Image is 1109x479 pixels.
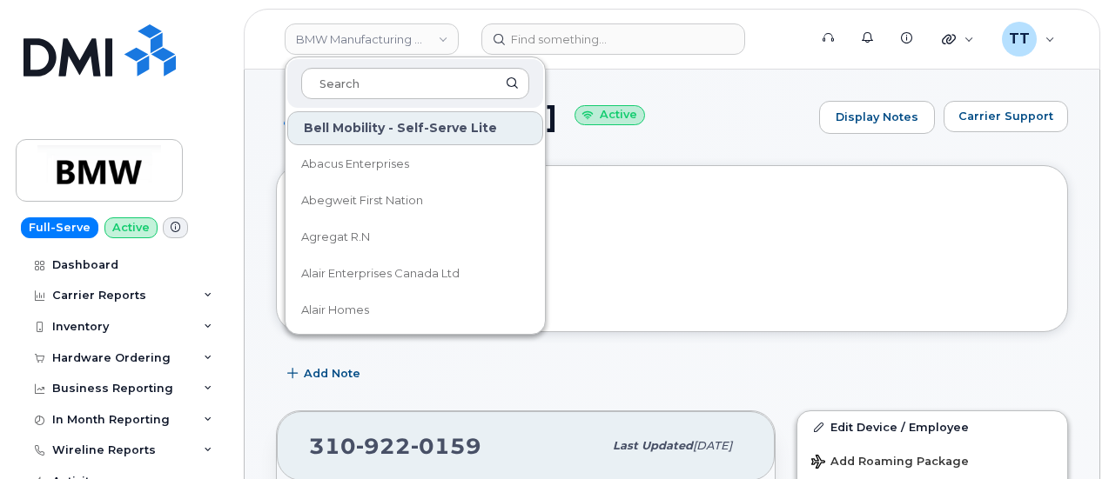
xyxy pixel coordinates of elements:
[287,293,543,328] a: Alair Homes
[411,433,481,459] span: 0159
[819,101,935,134] a: Display Notes
[276,102,810,132] h1: [PERSON_NAME]
[797,411,1067,442] a: Edit Device / Employee
[301,68,529,99] input: Search
[308,231,1036,253] h3: Tags List
[309,433,481,459] span: 310
[575,105,645,125] small: Active
[287,256,543,291] a: Alair Enterprises Canada Ltd
[301,265,460,283] span: Alair Enterprises Canada Ltd
[944,101,1068,132] button: Carrier Support
[304,365,360,382] span: Add Note
[287,183,543,218] a: Abegweit First Nation
[276,358,375,389] button: Add Note
[811,455,969,471] span: Add Roaming Package
[301,229,370,246] span: Agregat R.N
[287,220,543,255] a: Agregat R.N
[301,192,423,210] span: Abegweit First Nation
[301,156,409,173] span: Abacus Enterprises
[287,147,543,182] a: Abacus Enterprises
[287,111,543,145] div: Bell Mobility - Self-Serve Lite
[693,439,732,452] span: [DATE]
[1033,403,1096,466] iframe: Messenger Launcher
[958,108,1053,124] span: Carrier Support
[613,439,693,452] span: Last updated
[797,442,1067,478] button: Add Roaming Package
[301,302,369,319] span: Alair Homes
[356,433,411,459] span: 922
